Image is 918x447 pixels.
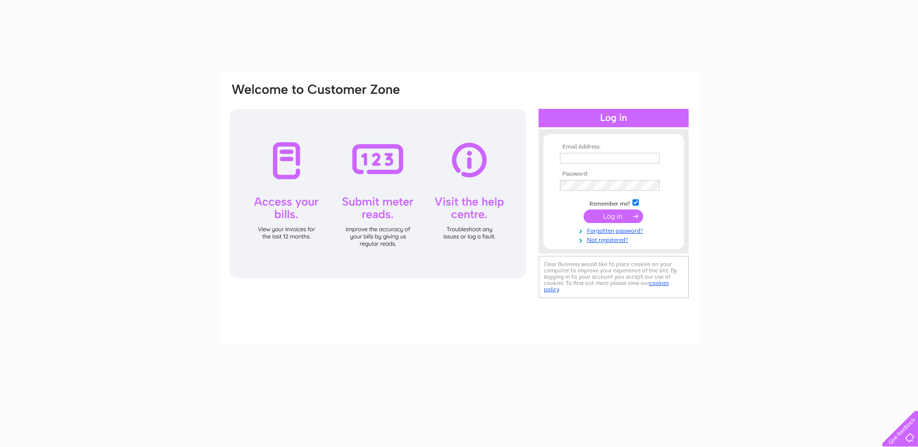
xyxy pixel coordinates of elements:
[539,256,689,298] div: Clear Business would like to place cookies on your computer to improve your experience of the sit...
[557,198,670,208] td: Remember me?
[557,171,670,178] th: Password:
[560,235,670,244] a: Not registered?
[560,225,670,235] a: Forgotten password?
[557,144,670,150] th: Email Address:
[584,209,643,223] input: Submit
[544,280,669,293] a: cookies policy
